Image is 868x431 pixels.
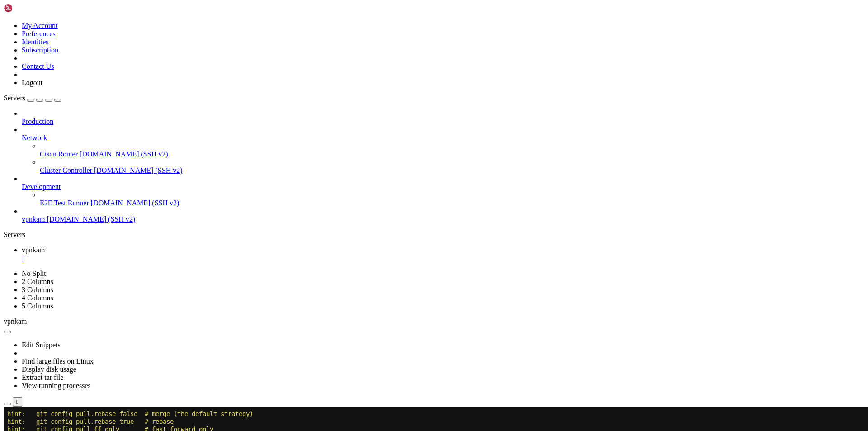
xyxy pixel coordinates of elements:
[4,27,22,34] span: hint:
[4,234,750,242] x-row: error: remote origin already exists.
[16,398,19,405] div: 
[4,4,250,11] span: hint: git config pull.rebase false # merge (the default strategy)
[129,365,133,373] div: (33, 47)
[80,150,168,158] span: [DOMAIN_NAME] (SSH v2)
[4,57,65,65] span: hint: invocation.
[4,94,61,102] a: Servers
[22,207,864,223] li: vpnkam [DOMAIN_NAME] (SSH v2)
[40,191,864,207] li: E2E Test Runner [DOMAIN_NAME] (SSH v2)
[22,175,864,207] li: Development
[4,34,286,42] span: hint: You can replace "git config" with "git config --global" to set a default
[4,288,750,296] x-row: Switched to a new branch 'master'
[40,158,864,175] li: Cluster Controller [DOMAIN_NAME] (SSH v2)
[22,183,864,191] a: Development
[4,104,750,111] x-row: root@vpnkam:/home/cahek# docker start test
[4,334,750,342] x-row: bash: root@a78eedab4d37:/vpnkamchatka#: No such file or directory
[4,319,750,327] x-row: bash: root@a78eedab4d37:/vpnkamchatka#: No such file or directory
[22,357,94,365] a: Find large files on Linux
[4,81,750,88] x-row: exit
[22,341,61,349] a: Edit Snippets
[4,350,750,357] x-row: origin [URL][DOMAIN_NAME] (fetch)
[22,22,58,29] a: My Account
[4,303,750,311] x-row: Switched to a new branch 'master'
[22,79,42,86] a: Logout
[22,254,864,262] a: 
[4,119,750,127] x-row: root@vpnkam:/home/cahek# docker exec -it test bash
[4,127,750,134] x-row: root@a78eedab4d37:/vpnkamchatka# git init
[4,142,750,150] x-row: root@a78eedab4d37:/vpnkamchatka# git add .
[4,250,750,257] x-row: root@a78eedab4d37:/vpnkamchatka# git branch -M main
[22,278,53,285] a: 2 Columns
[4,242,750,250] x-row: root@a78eedab4d37:/vpnkamchatka# git remote set-url origin [URL][DOMAIN_NAME]
[4,280,750,288] x-row: root@a78eedab4d37:/vpnkamchatka# git checkout -b master
[22,118,864,126] a: Production
[4,273,750,280] x-row: fatal: unable to access '[URL][DOMAIN_NAME]': The requested URL returned error: 403
[4,365,750,373] x-row: root@a78eedab4d37:/vpnkamchatka#
[22,246,864,262] a: vpnkam
[13,397,22,407] button: 
[22,134,864,142] a: Network
[4,157,750,165] x-row: [master bd827bb] 01092025-1502
[40,199,89,207] span: E2E Test Runner
[4,317,27,325] span: vpnkam
[4,73,750,81] x-row: root@25a3a1673f72:/vpnkamchatka# exit
[22,365,76,373] a: Display disk usage
[22,134,47,142] span: Network
[40,199,864,207] a: E2E Test Runner [DOMAIN_NAME] (SSH v2)
[91,199,179,207] span: [DOMAIN_NAME] (SSH v2)
[40,150,864,158] a: Cisco Router [DOMAIN_NAME] (SSH v2)
[4,196,750,204] x-row: create mode 100644 temp/[TECHNICAL_ID][URL]
[22,215,864,223] a: vpnkam [DOMAIN_NAME] (SSH v2)
[22,46,58,54] a: Subscription
[4,188,750,196] x-row: mode change 100644 => 100755 temp/[TECHNICAL_ID][URL]
[22,382,91,389] a: View running processes
[4,342,750,350] x-row: root@a78eedab4d37:/vpnkamchatka# git remote -v
[4,173,750,180] x-row: mode change 100755 => 100644 bot/.env
[40,150,78,158] span: Cisco Router
[4,94,25,102] span: Servers
[22,286,53,294] a: 3 Columns
[4,134,750,142] x-row: Reinitialized existing Git repository in /vpnkamchatka/.git/
[4,165,750,173] x-row: 11 files changed, 1727 insertions(+), 109 deletions(-)
[4,65,750,73] x-row: Already up to date.
[22,62,54,70] a: Contact Us
[94,166,183,174] span: [DOMAIN_NAME] (SSH v2)
[4,219,750,227] x-row: create mode 100644 temp/[TECHNICAL_ID][URL]
[40,166,92,174] span: Cluster Controller
[4,19,210,26] span: hint: git config pull.ff only # fast-forward only
[4,227,750,234] x-row: root@a78eedab4d37:/vpnkamchatka# git remote add origin [URL][DOMAIN_NAME]
[22,38,49,46] a: Identities
[4,357,750,365] x-row: origin [URL][DOMAIN_NAME] (push)
[4,150,750,157] x-row: root@a78eedab4d37:/vpnkamchatka# git commit -m '01092025-1502'
[22,246,45,254] span: vpnkam
[4,50,282,57] span: hint: or --ff-only on the command line to override the configured default per
[4,231,864,239] div: Servers
[22,374,63,381] a: Extract tar file
[22,183,61,190] span: Development
[40,166,864,175] a: Cluster Controller [DOMAIN_NAME] (SSH v2)
[22,109,864,126] li: Production
[47,215,136,223] span: [DOMAIN_NAME] (SSH v2)
[4,96,750,104] x-row: Error response from daemon: container a78eedab4d37508bd4fe594da890d1ebf27ac9398613550759529ba7ccb...
[4,180,750,188] x-row: create mode 100644 bot/db.sqlite3
[4,111,750,119] x-row: test
[22,270,46,277] a: No Split
[40,142,864,158] li: Cisco Router [DOMAIN_NAME] (SSH v2)
[4,296,750,303] x-row: root@a78eedab4d37:/vpnkamchatka# root@a78eedab4d37:/vpnkamchatka# git checkout -b master
[22,302,53,310] a: 5 Columns
[4,42,289,49] span: hint: preference for all repositories. You can also pass --rebase, --no-rebase,
[4,327,750,334] x-row: bash: Switched: command not found
[4,211,750,219] x-row: create mode 100644 temp/[TECHNICAL_ID][URL]
[4,204,750,211] x-row: create mode 100755 temp/[TECHNICAL_ID][URL]
[4,88,750,96] x-row: root@vpnkam:/home/cahek# docker exec -it test bash
[4,265,750,273] x-row: remote: Write access to repository not granted.
[4,311,750,319] x-row: root@a78eedab4d37:/vpnkamchatka#
[22,118,53,125] span: Production
[4,11,170,19] span: hint: git config pull.rebase true # rebase
[4,257,750,265] x-row: root@a78eedab4d37:/vpnkamchatka# git push -u origin main
[22,294,53,302] a: 4 Columns
[22,126,864,175] li: Network
[22,215,45,223] span: vpnkam
[22,30,56,38] a: Preferences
